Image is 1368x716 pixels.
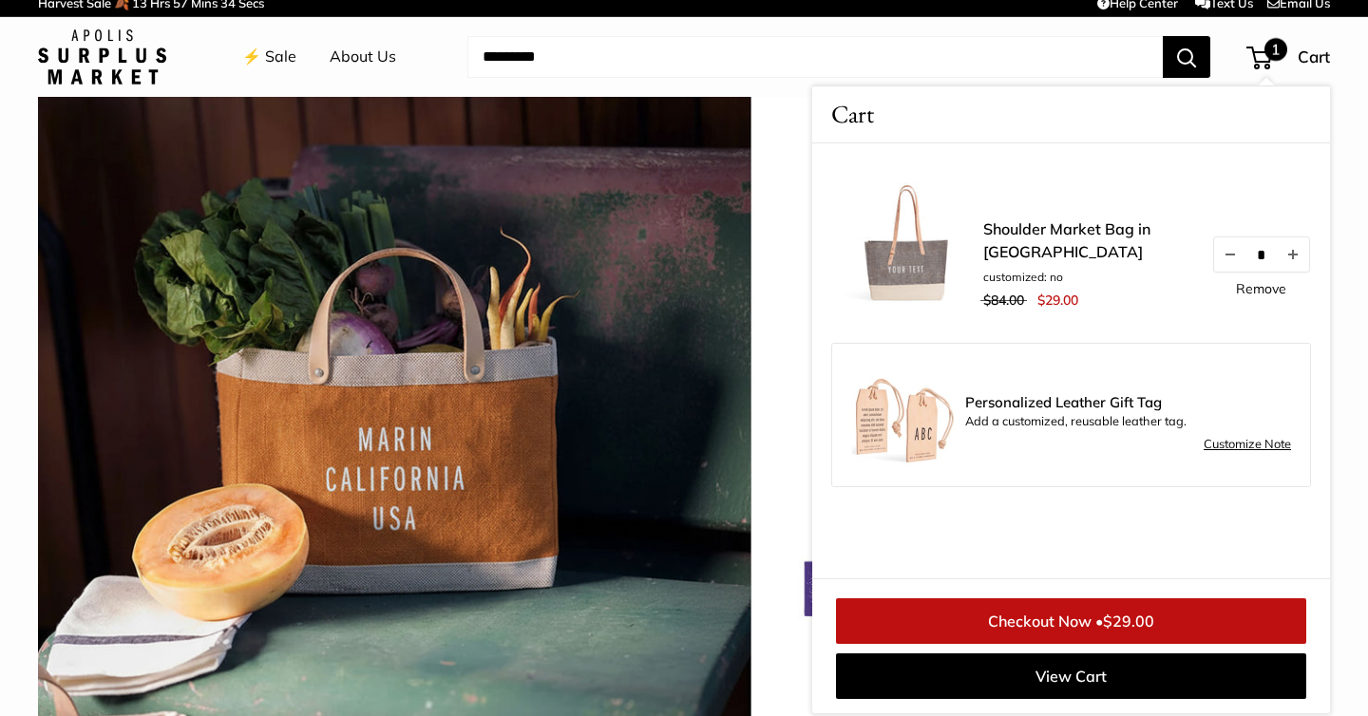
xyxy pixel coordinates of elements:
a: Customize Note [1204,433,1291,456]
span: 1 [1264,38,1287,61]
input: Quantity [1246,246,1277,262]
button: Search [1163,36,1210,78]
button: Decrease quantity by 1 [1214,237,1246,272]
a: Remove [1236,282,1286,295]
a: ⚡️ Sale [242,43,296,71]
span: Personalized Leather Gift Tag [965,395,1291,410]
a: 1 Cart [1248,42,1330,72]
span: Cart [831,96,874,133]
div: Add a customized, reusable leather tag. [965,395,1291,433]
span: $29.00 [1037,292,1078,309]
span: $29.00 [1103,612,1154,631]
button: Increase quantity by 1 [1277,237,1309,272]
a: Shoulder Market Bag in [GEOGRAPHIC_DATA] [983,217,1192,263]
span: $84.00 [983,292,1024,309]
input: Search... [467,36,1163,78]
a: Checkout Now •$29.00 [836,598,1306,644]
span: Cart [1298,47,1330,66]
li: customized: no [983,269,1192,286]
img: description_Our first Chambray Shoulder Market Bag [831,162,983,314]
a: About Us [330,43,396,71]
img: Apolis: Surplus Market [38,29,166,85]
a: View Cart [836,653,1306,699]
img: Luggage Tag [851,363,956,467]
